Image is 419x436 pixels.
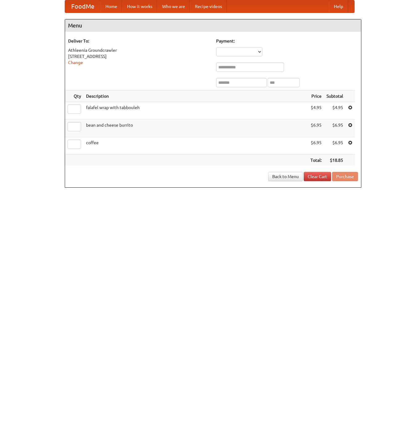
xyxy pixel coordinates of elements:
[304,172,331,181] a: Clear Cart
[84,120,308,137] td: bean and cheese burrito
[324,91,346,102] th: Subtotal
[84,137,308,155] td: coffee
[329,0,348,13] a: Help
[84,91,308,102] th: Description
[324,137,346,155] td: $6.95
[157,0,190,13] a: Who we are
[324,102,346,120] td: $4.95
[190,0,227,13] a: Recipe videos
[122,0,157,13] a: How it works
[68,47,210,53] div: Athleenia Groundcrawler
[324,120,346,137] td: $6.95
[84,102,308,120] td: falafel wrap with tabbouleh
[68,60,83,65] a: Change
[65,19,361,32] h4: Menu
[308,120,324,137] td: $6.95
[216,38,358,44] h5: Payment:
[308,91,324,102] th: Price
[308,155,324,166] th: Total:
[68,53,210,59] div: [STREET_ADDRESS]
[308,102,324,120] td: $4.95
[101,0,122,13] a: Home
[308,137,324,155] td: $6.95
[324,155,346,166] th: $18.85
[68,38,210,44] h5: Deliver To:
[332,172,358,181] button: Purchase
[65,0,101,13] a: FoodMe
[268,172,303,181] a: Back to Menu
[65,91,84,102] th: Qty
